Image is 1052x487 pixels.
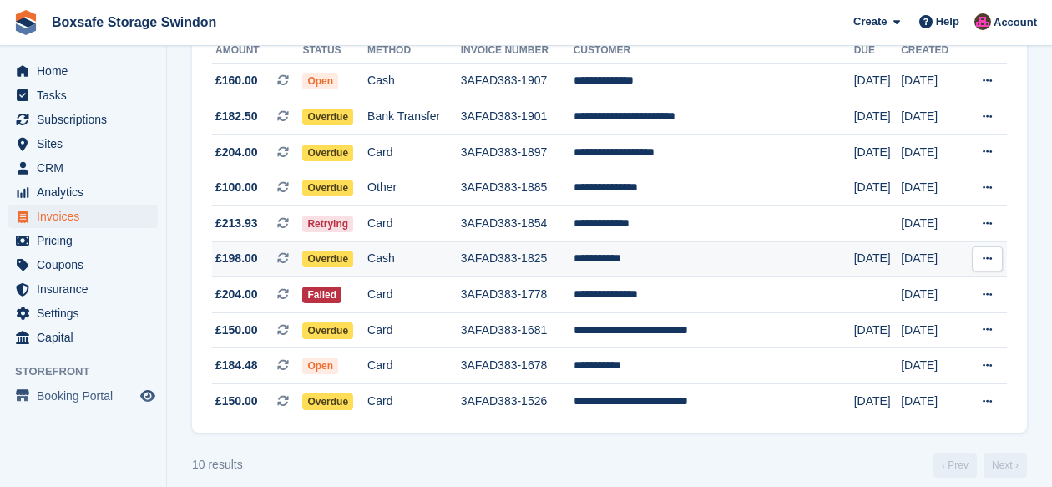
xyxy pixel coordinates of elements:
td: Other [367,170,461,206]
a: menu [8,59,158,83]
td: 3AFAD383-1907 [461,63,574,99]
span: Capital [37,326,137,349]
td: [DATE] [854,134,901,170]
td: 3AFAD383-1526 [461,384,574,419]
span: Insurance [37,277,137,301]
span: £160.00 [215,72,258,89]
td: [DATE] [901,241,962,277]
td: [DATE] [901,277,962,313]
span: Help [936,13,959,30]
span: Overdue [302,322,353,339]
td: 3AFAD383-1778 [461,277,574,313]
span: Overdue [302,180,353,196]
a: menu [8,229,158,252]
span: Booking Portal [37,384,137,408]
span: £213.93 [215,215,258,232]
a: menu [8,326,158,349]
td: [DATE] [854,241,901,277]
a: Preview store [138,386,158,406]
span: £150.00 [215,393,258,410]
span: Settings [37,302,137,325]
th: Status [302,38,367,64]
td: Cash [367,241,461,277]
td: 3AFAD383-1825 [461,241,574,277]
th: Invoice Number [461,38,574,64]
span: £150.00 [215,322,258,339]
a: Previous [933,453,977,478]
a: Boxsafe Storage Swindon [45,8,223,36]
td: Card [367,277,461,313]
span: Invoices [37,205,137,228]
a: menu [8,384,158,408]
span: Sites [37,132,137,155]
span: Failed [302,287,341,303]
span: Overdue [302,109,353,125]
span: Create [853,13,887,30]
td: Bank Transfer [367,99,461,135]
span: Coupons [37,253,137,276]
td: [DATE] [854,312,901,348]
span: £204.00 [215,286,258,303]
span: £204.00 [215,144,258,161]
th: Created [901,38,962,64]
img: Philip Matthews [974,13,991,30]
td: [DATE] [901,134,962,170]
a: menu [8,253,158,276]
img: stora-icon-8386f47178a22dfd0bd8f6a31ec36ba5ce8667c1dd55bd0f319d3a0aa187defe.svg [13,10,38,35]
th: Due [854,38,901,64]
span: £198.00 [215,250,258,267]
span: Open [302,73,338,89]
span: Open [302,358,338,374]
th: Amount [212,38,302,64]
td: [DATE] [901,206,962,242]
td: Card [367,134,461,170]
span: Retrying [302,216,353,232]
td: Card [367,348,461,384]
td: Card [367,384,461,419]
td: [DATE] [901,348,962,384]
a: menu [8,302,158,325]
a: menu [8,132,158,155]
span: Overdue [302,393,353,410]
td: [DATE] [901,63,962,99]
span: Home [37,59,137,83]
td: 3AFAD383-1885 [461,170,574,206]
td: [DATE] [901,384,962,419]
td: 3AFAD383-1854 [461,206,574,242]
span: Overdue [302,145,353,161]
td: Cash [367,63,461,99]
th: Customer [574,38,854,64]
a: Next [984,453,1027,478]
span: £100.00 [215,179,258,196]
a: menu [8,277,158,301]
td: Card [367,312,461,348]
div: 10 results [192,456,243,474]
td: [DATE] [901,99,962,135]
td: [DATE] [901,170,962,206]
td: [DATE] [854,99,901,135]
span: £182.50 [215,108,258,125]
span: CRM [37,156,137,180]
span: Account [994,14,1037,31]
td: 3AFAD383-1678 [461,348,574,384]
a: menu [8,156,158,180]
td: [DATE] [854,384,901,419]
a: menu [8,108,158,131]
td: [DATE] [901,312,962,348]
td: 3AFAD383-1901 [461,99,574,135]
td: [DATE] [854,170,901,206]
span: Overdue [302,251,353,267]
a: menu [8,180,158,204]
span: Analytics [37,180,137,204]
a: menu [8,84,158,107]
span: £184.48 [215,357,258,374]
span: Tasks [37,84,137,107]
th: Method [367,38,461,64]
td: 3AFAD383-1681 [461,312,574,348]
span: Storefront [15,363,166,380]
a: menu [8,205,158,228]
nav: Page [930,453,1030,478]
td: 3AFAD383-1897 [461,134,574,170]
td: Card [367,206,461,242]
td: [DATE] [854,63,901,99]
